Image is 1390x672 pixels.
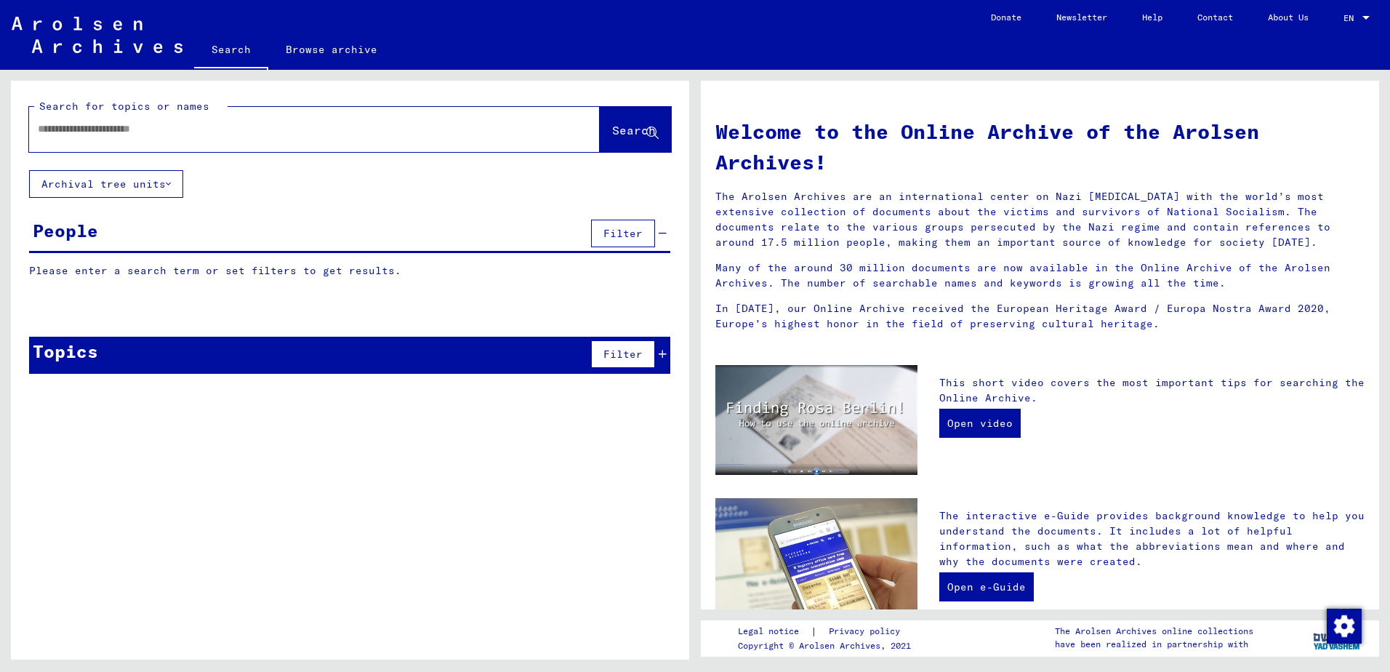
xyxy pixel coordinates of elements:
a: Browse archive [268,32,395,67]
mat-label: Search for topics or names [39,100,209,113]
p: This short video covers the most important tips for searching the Online Archive. [939,375,1365,406]
p: Please enter a search term or set filters to get results. [29,263,670,279]
a: Search [194,32,268,70]
span: EN [1343,13,1359,23]
button: Search [600,107,671,152]
a: Open e-Guide [939,572,1034,601]
p: have been realized in partnership with [1055,638,1253,651]
span: Filter [603,227,643,240]
p: In [DATE], our Online Archive received the European Heritage Award / Europa Nostra Award 2020, Eu... [715,301,1365,332]
div: People [33,217,98,244]
p: The interactive e-Guide provides background knowledge to help you understand the documents. It in... [939,508,1365,569]
p: Copyright © Arolsen Archives, 2021 [738,639,917,652]
span: Search [612,123,656,137]
img: video.jpg [715,365,917,475]
h1: Welcome to the Online Archive of the Arolsen Archives! [715,116,1365,177]
div: Change consent [1326,608,1361,643]
img: Arolsen_neg.svg [12,17,182,53]
img: eguide.jpg [715,498,917,633]
button: Filter [591,340,655,368]
div: | [738,624,917,639]
button: Archival tree units [29,170,183,198]
p: The Arolsen Archives online collections [1055,625,1253,638]
button: Filter [591,220,655,247]
span: Filter [603,348,643,361]
img: Change consent [1327,609,1362,644]
p: The Arolsen Archives are an international center on Nazi [MEDICAL_DATA] with the world’s most ext... [715,189,1365,250]
a: Legal notice [738,624,811,639]
img: yv_logo.png [1310,620,1365,656]
p: Many of the around 30 million documents are now available in the Online Archive of the Arolsen Ar... [715,260,1365,291]
a: Open video [939,409,1021,438]
div: Topics [33,338,98,364]
a: Privacy policy [817,624,917,639]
